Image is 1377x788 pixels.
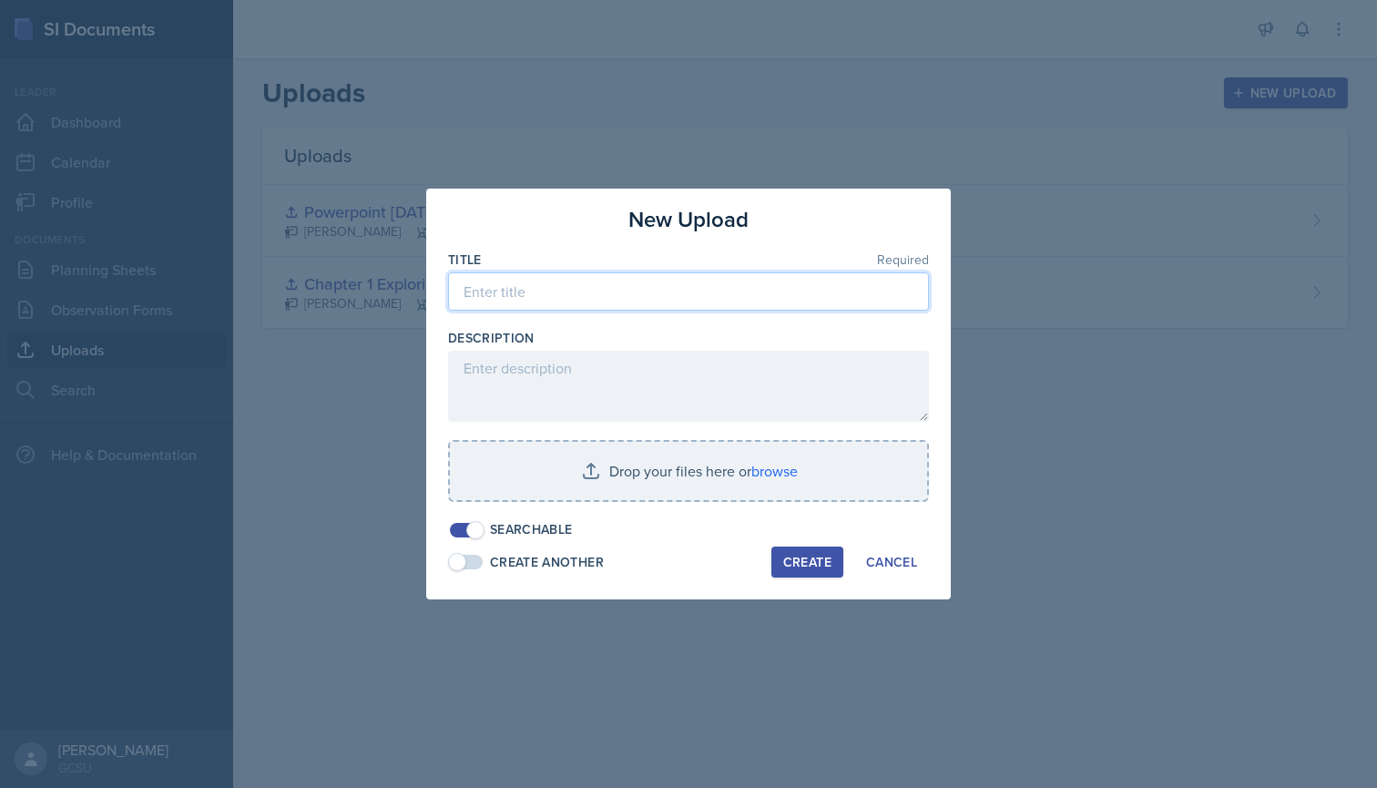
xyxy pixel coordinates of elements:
[771,547,843,578] button: Create
[490,553,604,572] div: Create Another
[448,329,535,347] label: Description
[448,272,929,311] input: Enter title
[854,547,929,578] button: Cancel
[783,555,831,569] div: Create
[448,251,482,269] label: Title
[877,253,929,266] span: Required
[866,555,917,569] div: Cancel
[490,520,573,539] div: Searchable
[628,203,749,236] h3: New Upload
